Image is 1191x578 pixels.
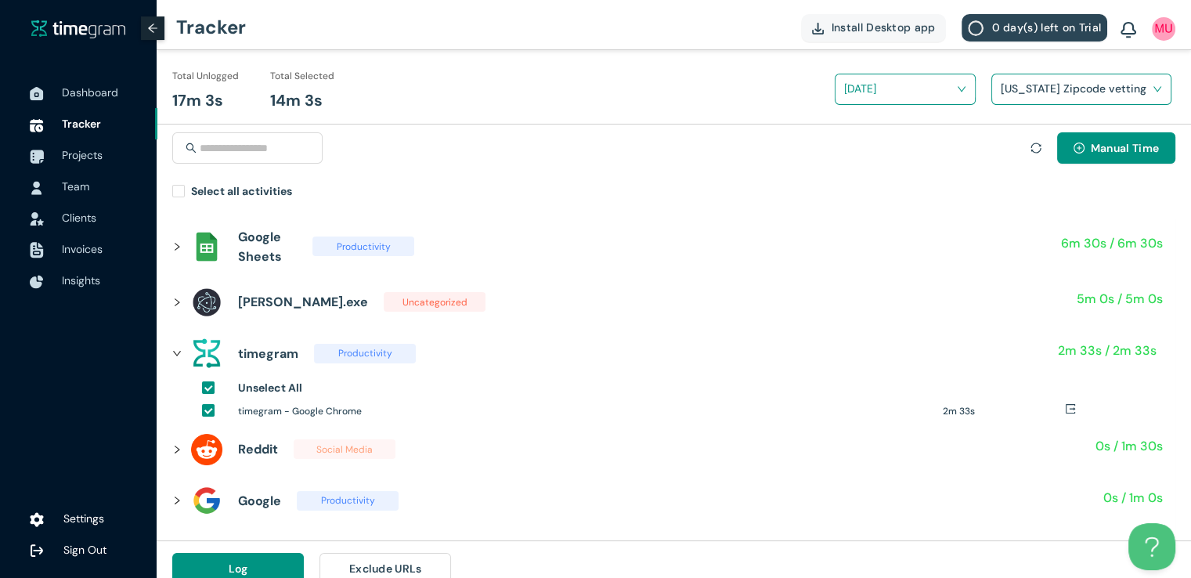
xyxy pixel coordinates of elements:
h1: [US_STATE] Zipcode vetting [1001,77,1185,100]
span: Clients [62,211,96,225]
a: timegram [31,19,125,38]
img: assets%2Ficons%2Ftg.png [191,338,222,369]
h1: timegram - Google Chrome [238,404,931,419]
h1: Total Unlogged [172,69,239,84]
span: Productivity [297,491,399,511]
span: Settings [63,511,104,526]
h1: Tracker [176,4,246,51]
span: right [172,298,182,307]
h1: 2m 33s / 2m 33s [1058,341,1157,360]
iframe: Toggle Customer Support [1128,523,1175,570]
img: BellIcon [1121,22,1136,39]
span: Productivity [314,344,416,363]
img: ProjectIcon [30,150,44,164]
span: Invoices [62,242,103,256]
h1: timegram [238,344,298,363]
span: 0 day(s) left on Trial [991,19,1101,36]
button: plus-circleManual Time [1057,132,1175,164]
h1: Select all activities [191,182,292,200]
span: Projects [62,148,103,162]
h1: 0s / 1m 0s [1103,488,1163,508]
img: settings.78e04af822cf15d41b38c81147b09f22.svg [30,512,44,528]
h1: [PERSON_NAME].exe [238,292,368,312]
img: timegram [31,20,125,38]
span: right [172,445,182,454]
img: InsightsIcon [30,275,44,289]
span: Sign Out [63,543,106,557]
img: DashboardIcon [30,87,44,101]
h1: 5m 0s / 5m 0s [1077,289,1163,309]
span: Exclude URLs [349,560,422,577]
h1: 14m 3s [270,89,323,113]
h1: 0s / 1m 30s [1095,436,1163,456]
span: Productivity [312,237,414,256]
img: logOut.ca60ddd252d7bab9102ea2608abe0238.svg [30,544,44,558]
img: DownloadApp [812,23,824,34]
span: Insights [62,273,100,287]
h1: 6m 30s / 6m 30s [1061,233,1163,253]
img: TimeTrackerIcon [30,118,44,132]
span: right [172,349,182,358]
button: 0 day(s) left on Trial [962,14,1107,42]
span: Tracker [62,117,101,131]
img: UserIcon [1152,17,1175,41]
h1: File Explorer [238,536,297,576]
img: UserIcon [30,181,44,195]
span: plus-circle [1074,143,1085,155]
span: right [172,496,182,505]
span: Log [229,560,248,577]
h1: Total Selected [270,69,334,84]
img: assets%2Ficons%2Freddit.png [191,434,222,465]
span: Manual Time [1091,139,1159,157]
h1: 17m 3s [172,89,223,113]
span: Social Media [294,439,395,459]
span: arrow-left [147,23,158,34]
button: Install Desktop app [801,14,947,42]
img: InvoiceIcon [30,242,44,258]
img: assets%2Ficons%2Fsheets_official.png [191,231,222,262]
span: right [172,242,182,251]
img: assets%2Ficons%2Felectron-logo.png [191,287,222,318]
span: search [186,143,197,154]
span: export [1065,403,1076,414]
h1: Google [238,491,281,511]
span: Uncategorized [384,292,485,312]
h1: Google Sheets [238,227,297,266]
span: Install Desktop app [832,19,936,36]
span: sync [1030,143,1041,154]
img: assets%2Ficons%2Ficons8-google-240.png [191,485,222,516]
span: Dashboard [62,85,118,99]
span: Team [62,179,89,193]
h1: Reddit [238,439,278,459]
h1: Unselect All [238,379,302,396]
img: InvoiceIcon [30,212,44,226]
h1: 2m 33s [943,404,1065,419]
